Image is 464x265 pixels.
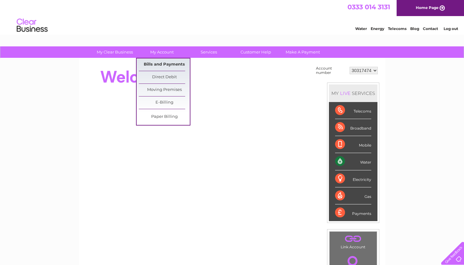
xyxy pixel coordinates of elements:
a: Telecoms [388,26,407,31]
div: MY SERVICES [329,84,377,102]
div: Electricity [335,170,371,187]
a: Services [183,46,234,58]
a: Energy [371,26,384,31]
div: Water [335,153,371,170]
div: Payments [335,204,371,221]
a: Customer Help [230,46,281,58]
td: Link Account [329,231,377,251]
div: Clear Business is a trading name of Verastar Limited (registered in [GEOGRAPHIC_DATA] No. 3667643... [86,3,378,30]
a: 0333 014 3131 [347,3,390,11]
a: Bills and Payments [139,58,190,71]
a: Moving Premises [139,84,190,96]
a: Water [355,26,367,31]
a: Direct Debit [139,71,190,83]
img: logo.png [16,16,48,35]
div: Mobile [335,136,371,153]
div: Broadband [335,119,371,136]
a: Paper Billing [139,111,190,123]
a: My Clear Business [89,46,140,58]
div: Telecoms [335,102,371,119]
a: E-Billing [139,96,190,109]
a: . [331,233,375,244]
a: My Account [136,46,187,58]
div: LIVE [339,90,352,96]
div: Gas [335,187,371,204]
a: Contact [423,26,438,31]
a: Make A Payment [277,46,328,58]
td: Account number [314,65,348,76]
a: Log out [444,26,458,31]
a: Blog [410,26,419,31]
